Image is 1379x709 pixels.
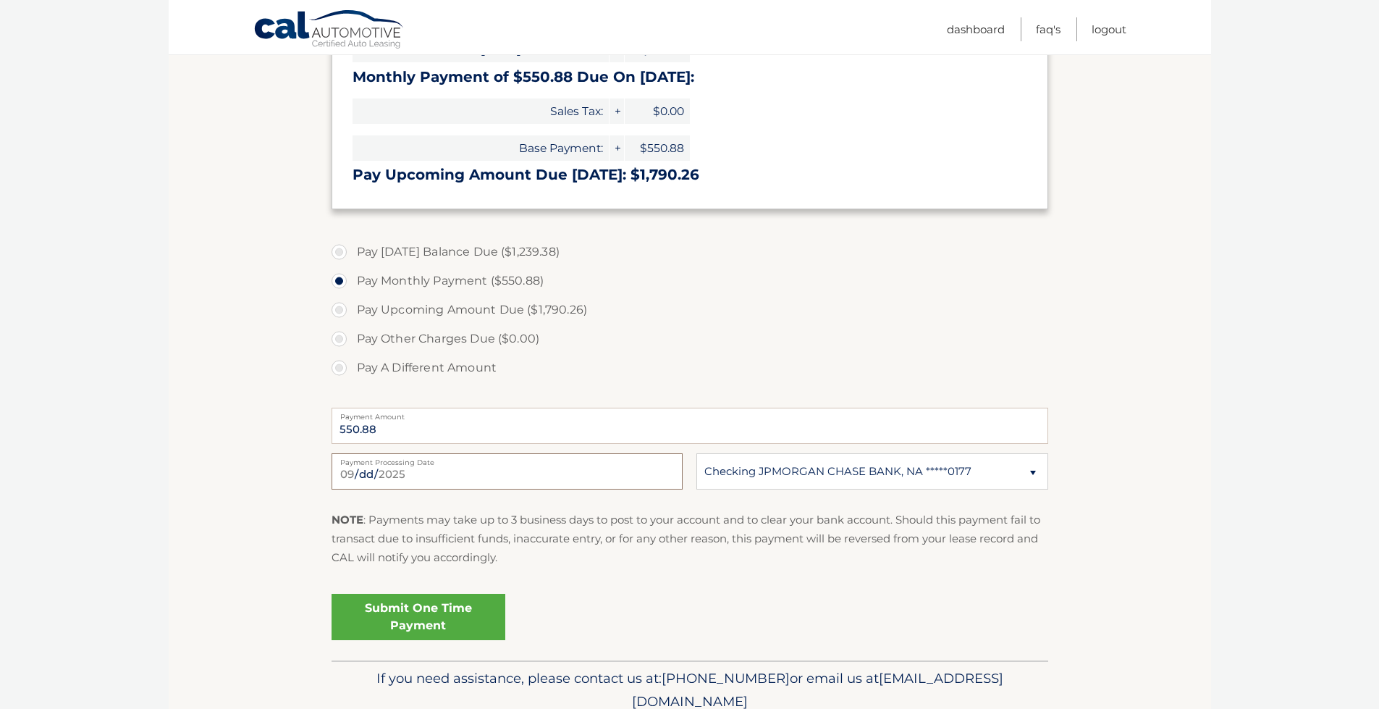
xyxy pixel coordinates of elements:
a: Logout [1092,17,1126,41]
a: FAQ's [1036,17,1060,41]
input: Payment Amount [332,408,1048,444]
span: Base Payment: [353,135,609,161]
p: : Payments may take up to 3 business days to post to your account and to clear your bank account.... [332,511,1048,568]
label: Pay A Different Amount [332,353,1048,382]
label: Payment Processing Date [332,453,683,465]
label: Pay Other Charges Due ($0.00) [332,324,1048,353]
a: Cal Automotive [253,9,405,51]
label: Pay [DATE] Balance Due ($1,239.38) [332,238,1048,267]
strong: NOTE [332,513,363,526]
label: Pay Upcoming Amount Due ($1,790.26) [332,295,1048,324]
h3: Monthly Payment of $550.88 Due On [DATE]: [353,68,1027,86]
span: [PHONE_NUMBER] [662,670,790,687]
span: + [610,98,624,124]
h3: Pay Upcoming Amount Due [DATE]: $1,790.26 [353,166,1027,184]
label: Pay Monthly Payment ($550.88) [332,267,1048,295]
span: + [610,135,624,161]
input: Payment Date [332,453,683,490]
label: Payment Amount [332,408,1048,419]
span: Sales Tax: [353,98,609,124]
a: Dashboard [947,17,1005,41]
span: $0.00 [625,98,690,124]
span: $550.88 [625,135,690,161]
a: Submit One Time Payment [332,594,505,640]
